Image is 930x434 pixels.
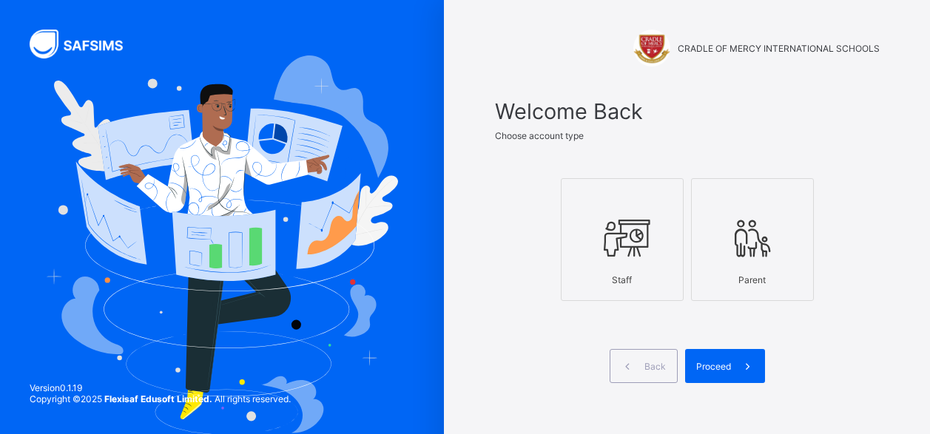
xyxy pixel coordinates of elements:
strong: Flexisaf Edusoft Limited. [104,393,212,404]
div: Staff [569,267,675,293]
span: Back [644,361,666,372]
span: Choose account type [495,130,584,141]
img: Hero Image [46,55,398,434]
span: Copyright © 2025 All rights reserved. [30,393,291,404]
img: SAFSIMS Logo [30,30,141,58]
span: Version 0.1.19 [30,382,291,393]
span: Welcome Back [495,98,880,124]
span: CRADLE OF MERCY INTERNATIONAL SCHOOLS [678,43,880,54]
div: Parent [699,267,806,293]
span: Proceed [696,361,731,372]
